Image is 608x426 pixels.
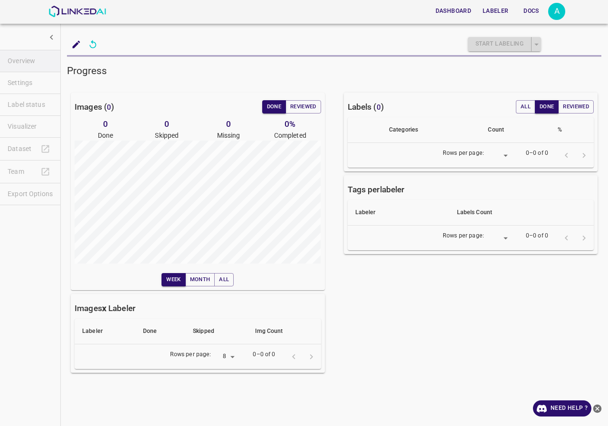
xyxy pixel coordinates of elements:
[430,1,477,21] a: Dashboard
[558,100,594,114] button: Reviewed
[477,1,514,21] a: Labeler
[135,319,185,344] th: Done
[75,117,136,131] h6: 0
[185,319,247,344] th: Skipped
[67,36,85,53] button: add to shopping cart
[215,350,237,363] div: 8
[526,149,548,158] p: 0–0 of 0
[107,103,111,112] span: 0
[43,28,60,46] button: show more
[377,103,381,112] span: 0
[262,100,286,114] button: Done
[449,200,594,226] th: Labels Count
[479,3,512,19] button: Labeler
[253,350,275,359] p: 0–0 of 0
[535,100,559,114] button: Done
[214,273,234,286] button: All
[526,232,548,240] p: 0–0 of 0
[516,3,546,19] button: Docs
[381,117,480,143] th: Categories
[443,232,484,240] p: Rows per page:
[533,400,591,417] a: Need Help ?
[468,37,541,51] div: split button
[516,100,535,114] button: All
[488,149,511,162] div: ​
[102,303,106,313] b: x
[75,100,114,114] h6: Images ( )
[185,273,215,286] button: Month
[198,117,259,131] h6: 0
[170,350,211,359] p: Rows per page:
[591,400,603,417] button: close-help
[550,117,594,143] th: %
[75,131,136,141] p: Done
[259,131,321,141] p: Completed
[75,302,135,315] h6: Images Labeler
[548,3,565,20] button: Open settings
[443,149,484,158] p: Rows per page:
[348,183,405,196] h6: Tags per labeler
[480,117,550,143] th: Count
[136,131,198,141] p: Skipped
[432,3,475,19] button: Dashboard
[348,100,384,114] h6: Labels ( )
[548,3,565,20] div: A
[67,64,601,77] h5: Progress
[514,1,548,21] a: Docs
[285,100,321,114] button: Reviewed
[136,117,198,131] h6: 0
[198,131,259,141] p: Missing
[247,319,321,344] th: Img Count
[75,319,135,344] th: Labeler
[348,200,449,226] th: Labeler
[161,273,185,286] button: Week
[48,6,106,17] img: LinkedAI
[488,232,511,245] div: ​
[259,117,321,131] h6: 0 %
